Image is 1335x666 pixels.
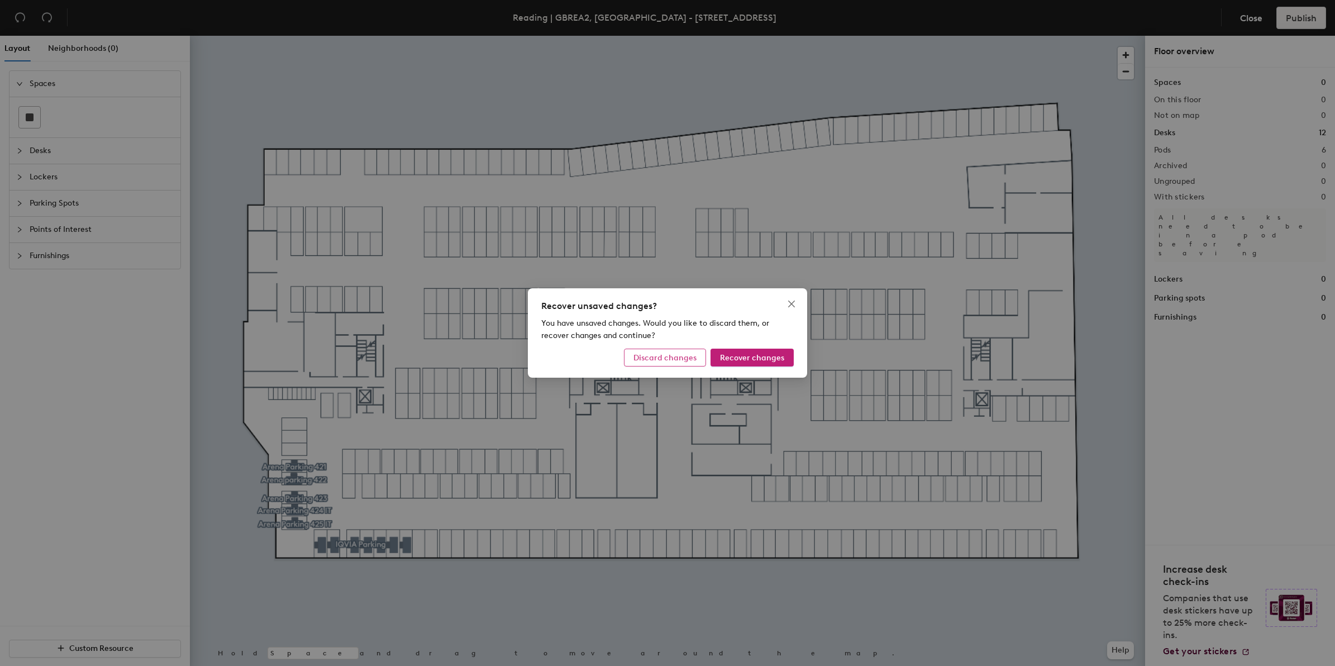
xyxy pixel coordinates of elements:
button: Close [783,295,800,313]
span: Recover changes [720,353,784,363]
div: Recover unsaved changes? [541,299,794,313]
span: You have unsaved changes. Would you like to discard them, or recover changes and continue? [541,318,769,340]
button: Recover changes [711,349,794,367]
span: close [787,299,796,308]
span: Discard changes [633,353,697,363]
span: Close [783,299,800,308]
button: Discard changes [624,349,706,367]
